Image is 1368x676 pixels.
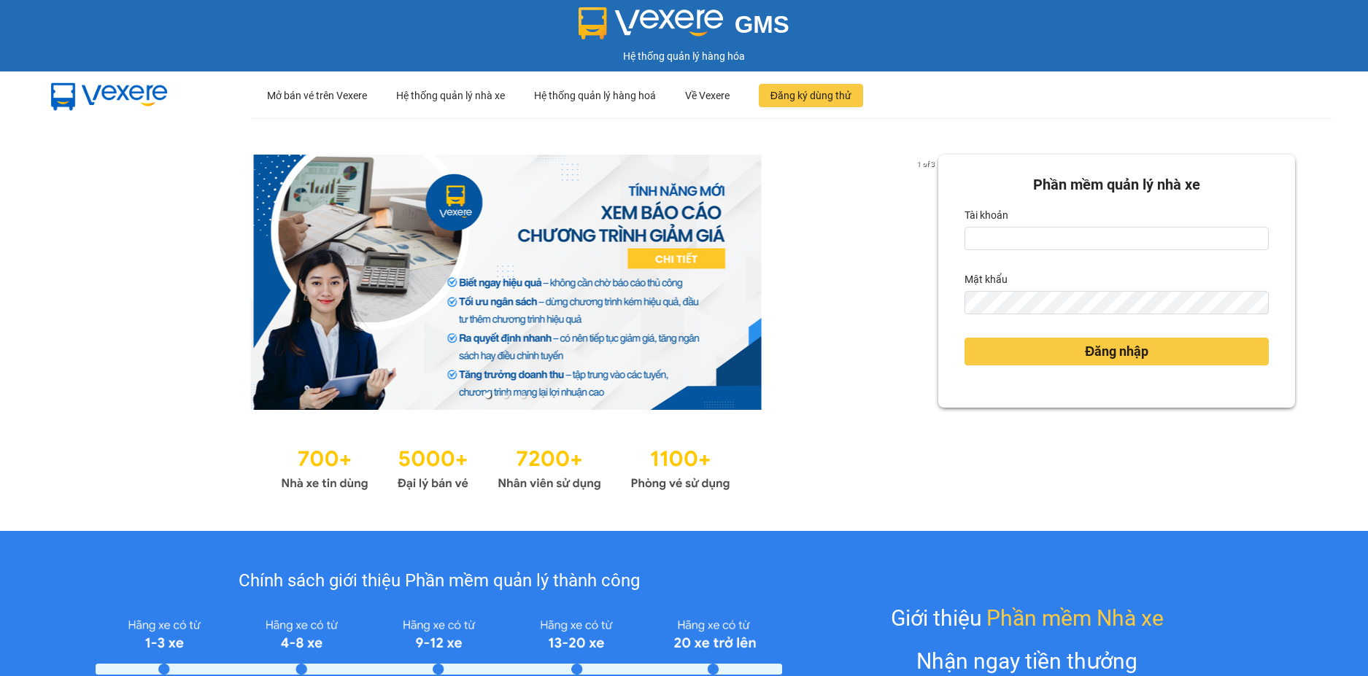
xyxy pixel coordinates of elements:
[1085,341,1148,362] span: Đăng nhập
[4,48,1364,64] div: Hệ thống quản lý hàng hóa
[759,84,863,107] button: Đăng ký dùng thử
[965,338,1269,365] button: Đăng nhập
[913,155,938,174] p: 1 of 3
[965,203,1008,227] label: Tài khoản
[685,72,730,119] div: Về Vexere
[918,155,938,410] button: next slide / item
[965,174,1269,196] div: Phần mềm quản lý nhà xe
[770,88,851,104] span: Đăng ký dùng thử
[36,71,182,120] img: mbUUG5Q.png
[965,227,1269,250] input: Tài khoản
[267,72,367,119] div: Mở bán vé trên Vexere
[735,11,789,38] span: GMS
[503,392,509,398] li: slide item 2
[281,439,730,494] img: Statistics.png
[965,291,1269,314] input: Mật khẩu
[579,7,723,39] img: logo 2
[396,72,505,119] div: Hệ thống quản lý nhà xe
[96,567,782,595] div: Chính sách giới thiệu Phần mềm quản lý thành công
[986,601,1164,635] span: Phần mềm Nhà xe
[485,392,491,398] li: slide item 1
[73,155,93,410] button: previous slide / item
[579,22,789,34] a: GMS
[891,601,1164,635] div: Giới thiệu
[520,392,526,398] li: slide item 3
[965,268,1008,291] label: Mật khẩu
[534,72,656,119] div: Hệ thống quản lý hàng hoá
